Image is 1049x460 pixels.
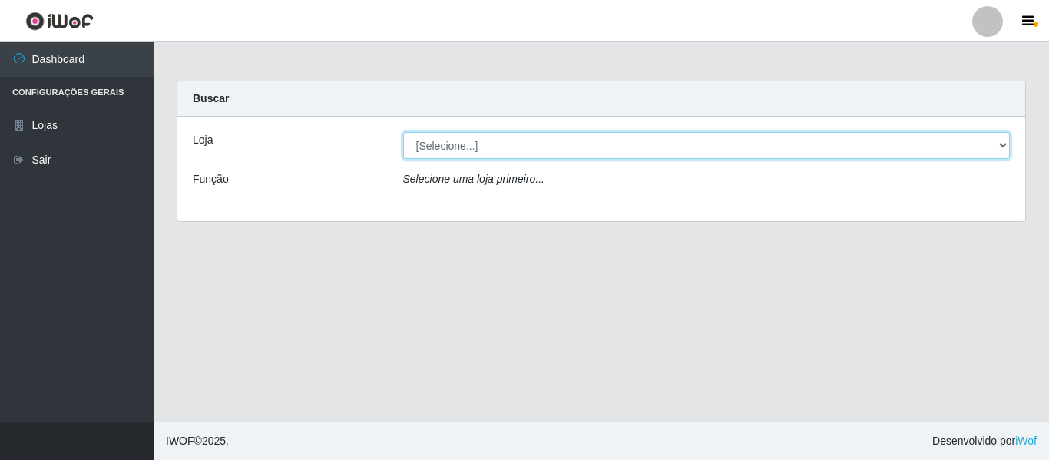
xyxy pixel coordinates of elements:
[25,12,94,31] img: CoreUI Logo
[193,92,229,104] strong: Buscar
[932,433,1037,449] span: Desenvolvido por
[166,435,194,447] span: IWOF
[193,171,229,187] label: Função
[193,132,213,148] label: Loja
[1015,435,1037,447] a: iWof
[166,433,229,449] span: © 2025 .
[403,173,544,185] i: Selecione uma loja primeiro...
